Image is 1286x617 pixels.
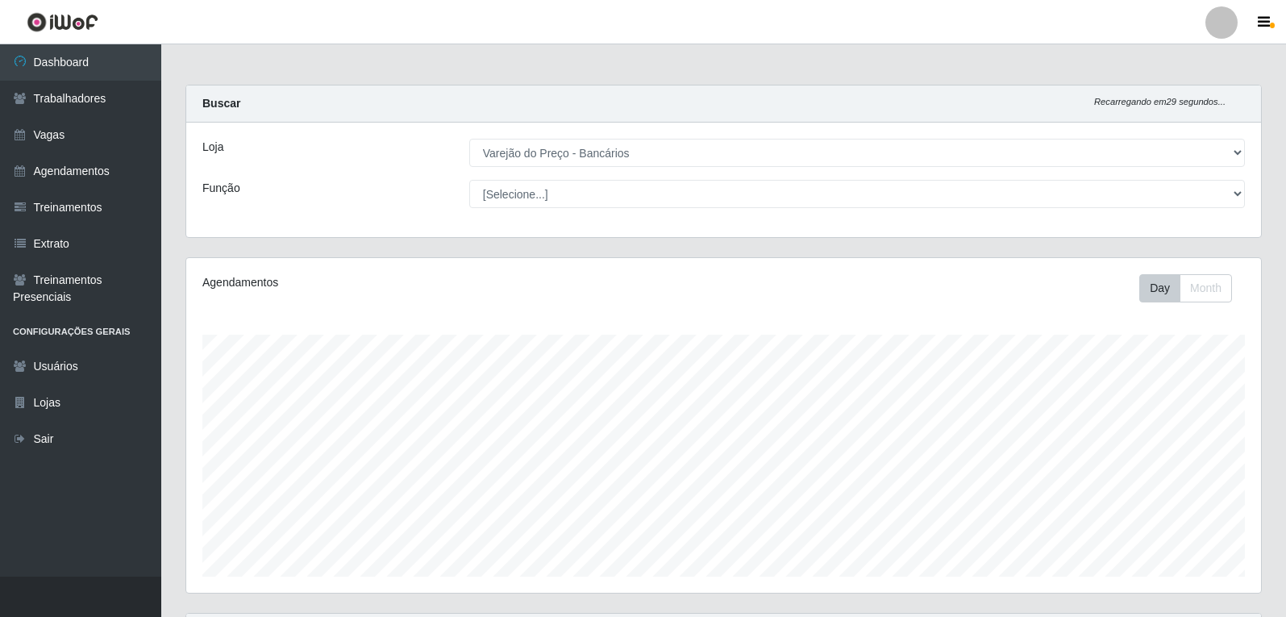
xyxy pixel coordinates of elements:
[27,12,98,32] img: CoreUI Logo
[1139,274,1180,302] button: Day
[1139,274,1245,302] div: Toolbar with button groups
[202,180,240,197] label: Função
[1139,274,1232,302] div: First group
[202,97,240,110] strong: Buscar
[1180,274,1232,302] button: Month
[202,139,223,156] label: Loja
[1094,97,1226,106] i: Recarregando em 29 segundos...
[202,274,622,291] div: Agendamentos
